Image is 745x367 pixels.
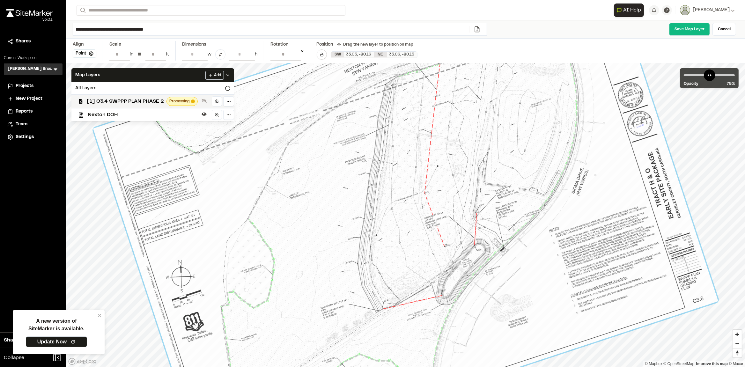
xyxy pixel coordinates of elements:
a: Shares [8,38,59,45]
div: SW 33.054688374677724, -80.1596731280704 | NE 33.058631188131145, -80.15261669393487 [331,52,417,58]
h3: [PERSON_NAME] Bros. [8,66,52,72]
a: Zoom to layer [212,96,222,106]
span: Opacity [684,81,698,87]
div: Scale [109,41,121,48]
button: Show layer [200,97,208,105]
span: [PERSON_NAME] [693,7,730,14]
div: in [130,51,133,58]
div: Drag the new layer to position on map [337,42,414,48]
button: Zoom in [733,330,742,339]
a: Projects [8,83,59,90]
button: Point [73,49,96,58]
span: Map Layers [75,72,100,79]
div: Map layer tileset processing [166,97,198,106]
button: Hide layer [200,110,208,118]
button: Zoom out [733,339,742,348]
a: Map feedback [696,362,728,366]
button: Lock Map Layer Position [317,49,327,60]
p: Current Workspace [4,55,63,61]
a: Update Now [26,336,87,347]
span: Team [16,121,27,128]
a: Settings [8,134,59,141]
div: h [255,51,257,58]
span: [1] C3.4 SWPPP PLAN PHASE 2 [87,98,164,105]
canvas: Map [66,63,745,367]
a: Mapbox [645,362,662,366]
span: Share Workspace [4,336,47,344]
a: Cancel [712,23,736,36]
span: Add [214,72,221,78]
span: Processing [169,99,190,104]
span: Collapse [4,354,24,362]
span: New Project [16,95,42,102]
div: = [137,49,142,60]
p: A new version of SiteMarker is available. [28,317,85,333]
div: Position [317,41,333,48]
button: Search [77,5,88,16]
img: rebrand.png [6,9,53,17]
span: Nexton DOH [88,111,199,119]
button: close [98,313,102,318]
img: kmz_black_icon64.png [78,112,84,118]
button: Add [205,71,224,80]
div: Align [73,41,96,48]
a: Save Map Layer [669,23,710,36]
div: ° [301,48,304,61]
span: AI Help [623,6,641,14]
button: [PERSON_NAME] [680,5,735,15]
button: Open AI Assistant [614,4,644,17]
span: Settings [16,134,34,141]
span: 75 % [727,81,735,87]
div: Oh geez...please don't... [6,17,53,23]
span: Map layer tileset processing [191,99,195,103]
button: Reset bearing to north [733,348,742,357]
div: ft [166,51,169,58]
a: Maxar [729,362,743,366]
div: 33.06 , -80.15 [387,52,417,57]
a: Add/Change File [470,26,484,33]
a: Reports [8,108,59,115]
span: Shares [16,38,31,45]
div: Dimensions [182,41,257,48]
div: Rotation [270,41,304,48]
div: SW [331,52,344,57]
span: Reports [16,108,33,115]
div: All Layers [71,82,234,94]
div: 33.05 , -80.16 [344,52,374,57]
img: User [680,5,690,15]
a: OpenStreetMap [664,362,695,366]
a: Team [8,121,59,128]
div: Open AI Assistant [614,4,646,17]
div: w [208,51,211,58]
div: NE [374,52,387,57]
a: New Project [8,95,59,102]
span: Projects [16,83,33,90]
a: Zoom to layer [212,110,222,120]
